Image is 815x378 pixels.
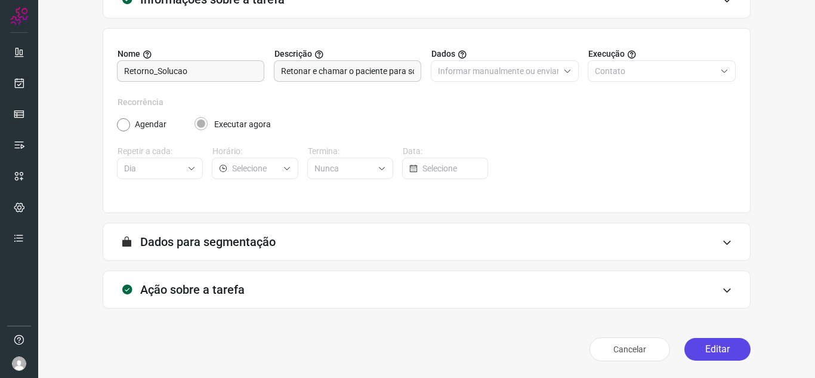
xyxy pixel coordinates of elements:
input: Forneça uma breve descrição da sua tarefa. [281,61,414,81]
label: Horário: [212,145,298,158]
input: Selecione [314,158,373,179]
label: Termina: [308,145,393,158]
img: Logo [10,7,28,25]
button: Cancelar [589,337,670,361]
span: Dados [431,48,455,60]
span: Execução [588,48,625,60]
input: Selecione o tipo de envio [595,61,715,81]
h3: Dados para segmentação [140,235,276,249]
input: Selecione [124,158,183,179]
button: Editar [684,338,751,361]
input: Selecione [232,158,277,179]
input: Digite o nome para a sua tarefa. [124,61,257,81]
label: Agendar [135,118,166,131]
span: Descrição [274,48,312,60]
label: Repetir a cada: [118,145,203,158]
label: Executar agora [214,118,271,131]
img: avatar-user-boy.jpg [12,357,26,371]
input: Selecione [422,158,480,179]
h3: Ação sobre a tarefa [140,282,245,297]
label: Data: [403,145,488,158]
input: Selecione o tipo de envio [438,61,558,81]
label: Recorrência [118,96,736,109]
span: Nome [118,48,140,60]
